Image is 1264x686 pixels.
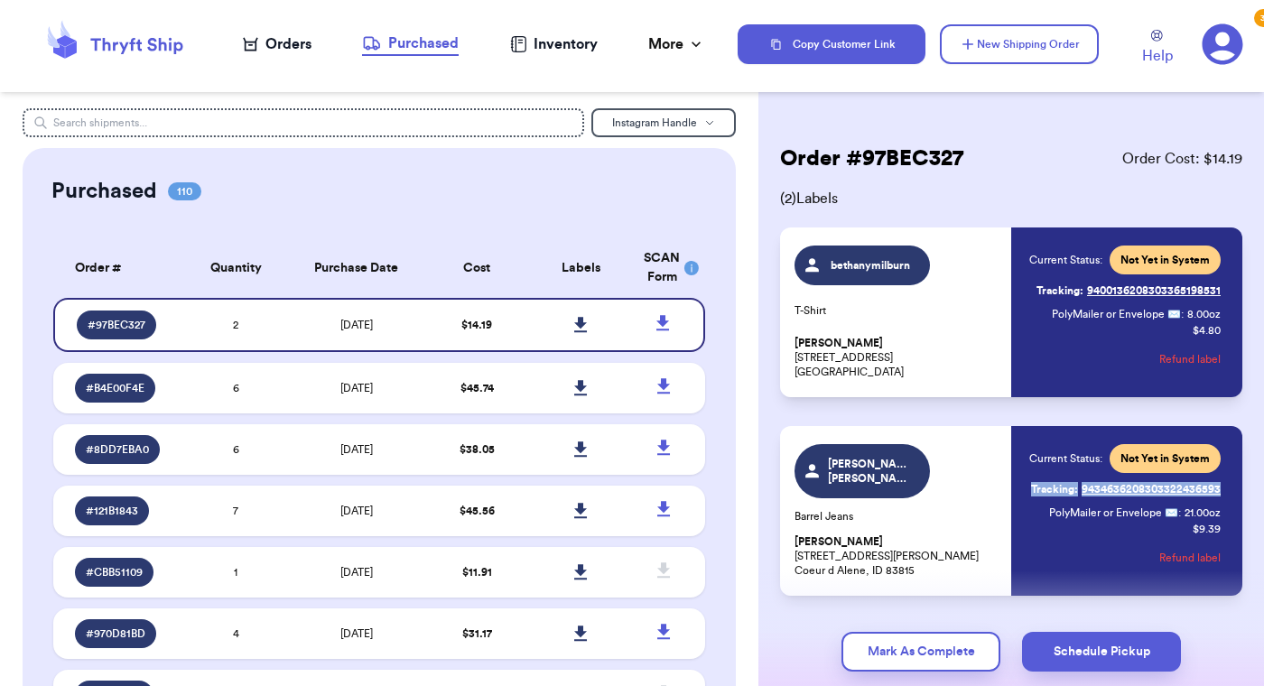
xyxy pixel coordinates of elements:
span: Current Status: [1029,253,1102,267]
span: [DATE] [340,444,373,455]
a: Inventory [510,33,598,55]
p: T-Shirt [795,303,1000,318]
button: Schedule Pickup [1022,632,1181,672]
span: Not Yet in System [1120,253,1210,267]
span: PolyMailer or Envelope ✉️ [1049,507,1178,518]
span: Order Cost: $ 14.19 [1122,148,1242,170]
button: Mark As Complete [841,632,1000,672]
span: 21.00 oz [1185,505,1221,520]
span: $ 14.19 [461,320,492,330]
th: Order # [53,238,183,298]
span: # 97BEC327 [88,318,145,332]
button: Instagram Handle [591,108,736,137]
a: Orders [243,33,311,55]
span: [DATE] [340,505,373,516]
span: Tracking: [1031,482,1078,496]
button: Refund label [1159,339,1221,379]
span: 2 [233,320,238,330]
h2: Order # 97BEC327 [780,144,963,173]
th: Purchase Date [288,238,425,298]
span: $ 11.91 [462,567,492,578]
span: $ 45.56 [460,505,495,516]
div: More [648,33,705,55]
a: Tracking:9434636208303322436593 [1031,475,1221,504]
span: Tracking: [1036,283,1083,298]
a: 3 [1202,23,1243,65]
p: [STREET_ADDRESS] [GEOGRAPHIC_DATA] [795,336,1000,379]
span: [PERSON_NAME] [795,337,883,350]
span: bethanymilburn [828,258,914,273]
th: Labels [529,238,633,298]
p: $ 9.39 [1193,522,1221,536]
span: 6 [233,383,239,394]
span: 7 [233,505,238,516]
button: Refund label [1159,538,1221,578]
button: New Shipping Order [940,24,1099,64]
span: $ 38.05 [460,444,495,455]
span: 4 [233,628,239,639]
span: $ 31.17 [462,628,492,639]
span: [DATE] [340,628,373,639]
a: Help [1142,30,1173,67]
a: Purchased [362,32,459,56]
span: # CBB51109 [86,565,143,579]
span: [DATE] [340,567,373,578]
span: # B4E00F4E [86,381,144,395]
span: : [1178,505,1181,520]
p: $ 4.80 [1193,323,1221,338]
span: 6 [233,444,239,455]
p: Barrel Jeans [795,509,1000,524]
input: Search shipments... [23,108,584,137]
th: Quantity [184,238,288,298]
div: Purchased [362,32,459,54]
span: Instagram Handle [612,117,697,128]
span: [DATE] [340,320,373,330]
span: 1 [234,567,237,578]
h2: Purchased [51,177,157,206]
span: ( 2 ) Labels [780,188,1242,209]
span: [PERSON_NAME].[PERSON_NAME] [828,457,914,486]
span: # 970D81BD [86,626,145,641]
span: Not Yet in System [1120,451,1210,466]
span: Current Status: [1029,451,1102,466]
span: [DATE] [340,383,373,394]
p: [STREET_ADDRESS][PERSON_NAME] Coeur d Alene, ID 83815 [795,534,1000,578]
span: Help [1142,45,1173,67]
span: PolyMailer or Envelope ✉️ [1052,309,1181,320]
span: $ 45.74 [460,383,494,394]
span: # 121B1843 [86,504,138,518]
a: Tracking:9400136208303365198531 [1036,276,1221,305]
span: : [1181,307,1184,321]
th: Cost [424,238,528,298]
span: 110 [168,182,201,200]
button: Copy Customer Link [738,24,925,64]
span: 8.00 oz [1187,307,1221,321]
span: # 8DD7EBA0 [86,442,149,457]
span: [PERSON_NAME] [795,535,883,549]
div: SCAN Form [644,249,683,287]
